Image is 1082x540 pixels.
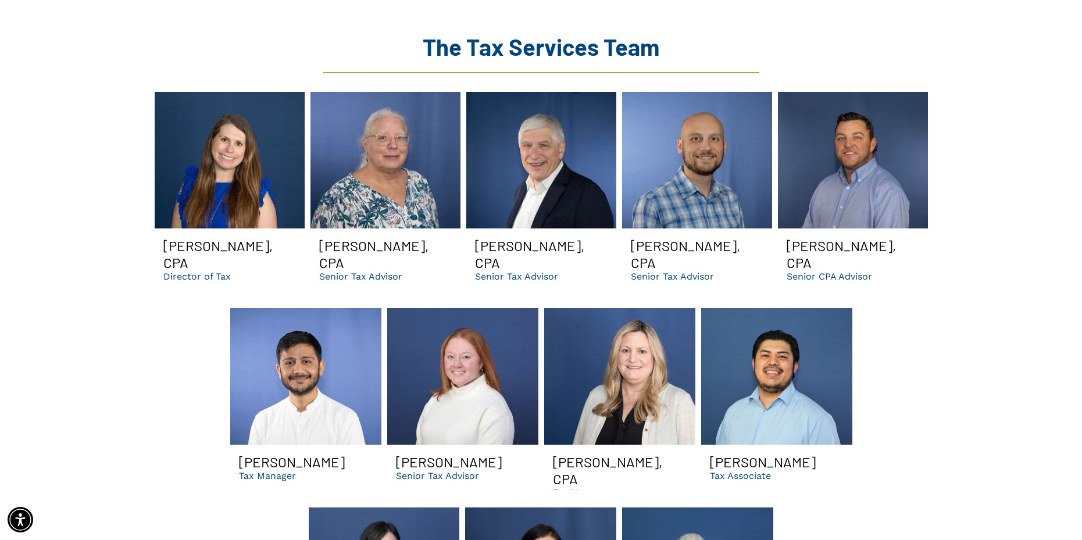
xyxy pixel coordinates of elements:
h3: [PERSON_NAME], CPA [787,237,919,271]
span: The Tax Services Team [423,33,659,60]
h3: [PERSON_NAME], CPA [319,237,452,271]
a: Jamie smiling | Dental CPA firm in GA for bookkeeping, managerial accounting, taxes [310,92,460,228]
h3: [PERSON_NAME] [710,453,816,470]
p: Senior Tax Advisor [631,271,714,282]
p: Tax Associate [710,470,771,481]
p: Senior Tax Advisor [319,271,402,282]
a: Michelle Smiling | Dental CPA and accounting consultants in GA [155,92,305,228]
a: Dental CPA Libby Smiling | Best accountants for DSOs and tax services [544,308,695,445]
p: Senior CPA Advisor [787,271,872,282]
h3: [PERSON_NAME] [396,453,502,470]
a: Gopal CPA smiling | Best dental support organization and accounting firm in GA [230,308,381,445]
p: Senior Tax Advisor [475,271,558,282]
h3: [PERSON_NAME] [239,453,345,470]
p: Senior Tax Advisor [396,470,479,481]
a: Scott | Top cpas for dental accounting and tax services in GA [778,92,928,228]
h3: [PERSON_NAME], CPA [163,237,296,271]
p: Director of Tax [163,271,231,282]
div: Accessibility Menu [8,507,33,532]
h3: [PERSON_NAME], CPA [631,237,763,271]
p: Tax Manager [239,470,296,481]
h3: [PERSON_NAME], CPA [475,237,608,271]
p: Tax Manager [553,487,610,498]
h3: [PERSON_NAME], CPA [553,453,687,487]
a: Keith | Dental CPA in GA | Best accountants and consultants in GA [466,92,616,228]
